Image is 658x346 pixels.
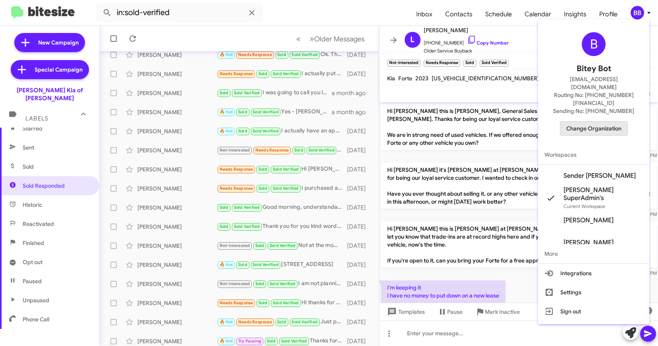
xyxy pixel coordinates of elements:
span: [PERSON_NAME] SuperAdmin's [563,186,643,202]
span: Bitey Bot [577,62,611,75]
span: Workspaces [538,145,649,164]
button: Change Organization [560,121,628,136]
span: [EMAIL_ADDRESS][DOMAIN_NAME] [548,75,640,91]
span: Change Organization [566,122,621,135]
div: B [582,32,606,56]
button: Integrations [538,264,649,283]
span: Sending No: [PHONE_NUMBER] [553,107,634,115]
span: [PERSON_NAME] [563,239,614,247]
span: Routing No: [PHONE_NUMBER][FINANCIAL_ID] [548,91,640,107]
button: Settings [538,283,649,302]
span: [PERSON_NAME] [563,216,614,224]
span: Sender [PERSON_NAME] [563,172,636,180]
span: Current Workspace [563,203,605,209]
span: More [538,244,649,263]
button: Sign out [538,302,649,321]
